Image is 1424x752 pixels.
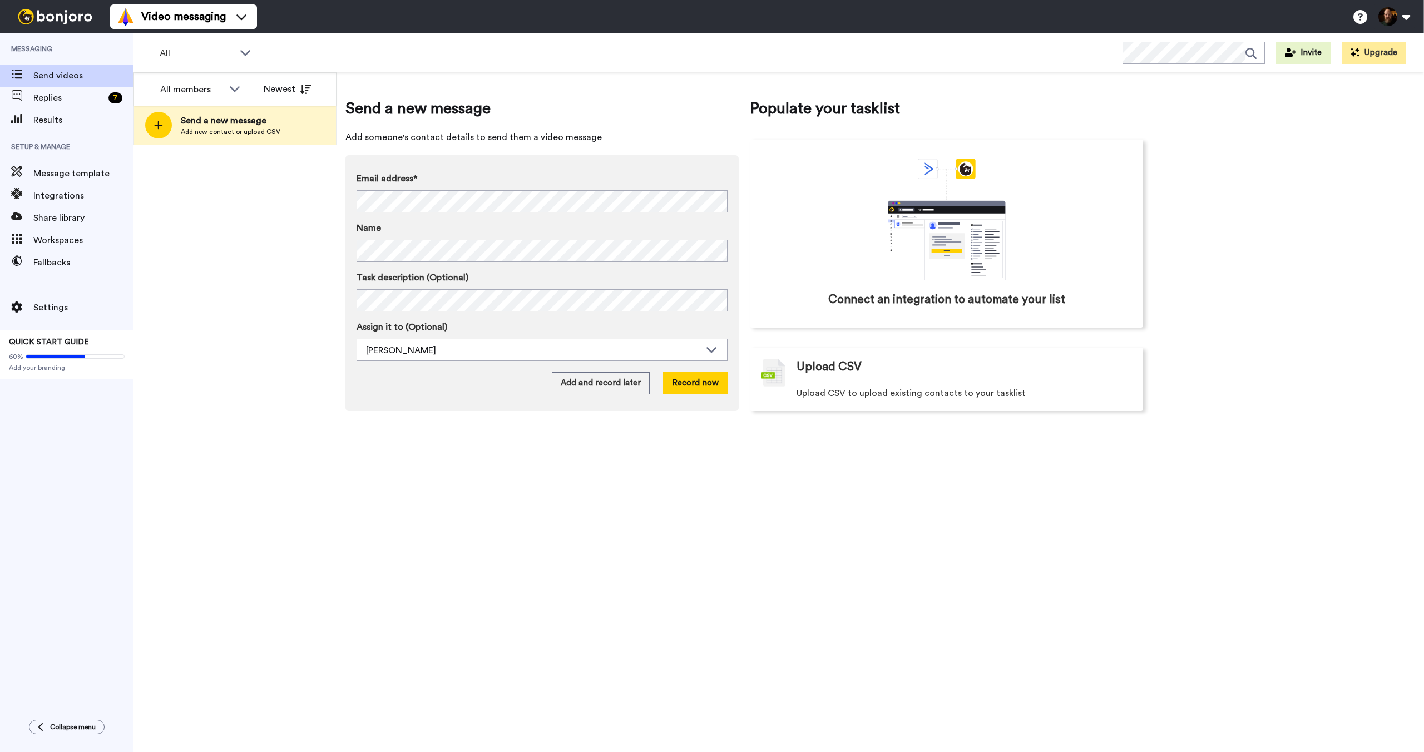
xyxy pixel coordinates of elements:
[357,221,381,235] span: Name
[33,113,133,127] span: Results
[33,189,133,202] span: Integrations
[181,127,280,136] span: Add new contact or upload CSV
[863,159,1030,280] div: animation
[663,372,728,394] button: Record now
[345,131,739,144] span: Add someone's contact details to send them a video message
[9,338,89,346] span: QUICK START GUIDE
[33,91,104,105] span: Replies
[1342,42,1406,64] button: Upgrade
[117,8,135,26] img: vm-color.svg
[33,301,133,314] span: Settings
[357,320,728,334] label: Assign it to (Optional)
[797,387,1026,400] span: Upload CSV to upload existing contacts to your tasklist
[29,720,105,734] button: Collapse menu
[13,9,97,24] img: bj-logo-header-white.svg
[33,211,133,225] span: Share library
[160,83,224,96] div: All members
[345,97,739,120] span: Send a new message
[828,291,1065,308] span: Connect an integration to automate your list
[255,78,319,100] button: Newest
[1276,42,1331,64] button: Invite
[50,723,96,731] span: Collapse menu
[357,271,728,284] label: Task description (Optional)
[141,9,226,24] span: Video messaging
[9,352,23,361] span: 60%
[108,92,122,103] div: 7
[33,167,133,180] span: Message template
[181,114,280,127] span: Send a new message
[33,69,133,82] span: Send videos
[750,97,1143,120] span: Populate your tasklist
[9,363,125,372] span: Add your branding
[366,344,700,357] div: [PERSON_NAME]
[160,47,234,60] span: All
[33,256,133,269] span: Fallbacks
[797,359,862,375] span: Upload CSV
[33,234,133,247] span: Workspaces
[552,372,650,394] button: Add and record later
[761,359,785,387] img: csv-grey.png
[357,172,728,185] label: Email address*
